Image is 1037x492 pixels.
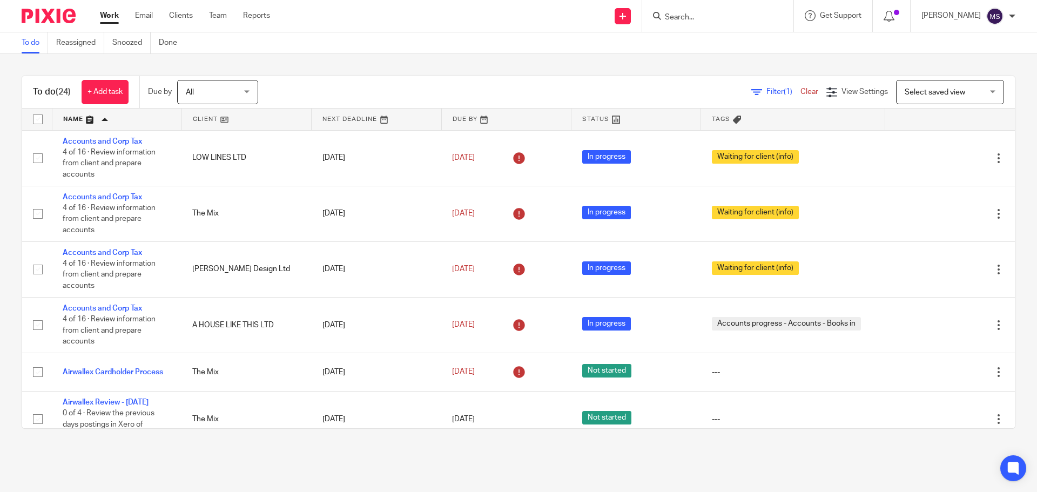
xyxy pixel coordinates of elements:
[784,88,792,96] span: (1)
[712,317,861,331] span: Accounts progress - Accounts - Books in
[582,206,631,219] span: In progress
[63,368,163,376] a: Airwallex Cardholder Process
[209,10,227,21] a: Team
[712,116,730,122] span: Tags
[169,10,193,21] a: Clients
[63,305,142,312] a: Accounts and Corp Tax
[766,88,800,96] span: Filter
[841,88,888,96] span: View Settings
[135,10,153,21] a: Email
[582,411,631,424] span: Not started
[452,321,475,328] span: [DATE]
[159,32,185,53] a: Done
[712,367,874,378] div: ---
[186,89,194,96] span: All
[312,130,441,186] td: [DATE]
[582,261,631,275] span: In progress
[148,86,172,97] p: Due by
[112,32,151,53] a: Snoozed
[181,241,311,297] td: [PERSON_NAME] Design Ltd
[56,87,71,96] span: (24)
[905,89,965,96] span: Select saved view
[712,414,874,424] div: ---
[921,10,981,21] p: [PERSON_NAME]
[712,206,799,219] span: Waiting for client (info)
[312,186,441,241] td: [DATE]
[82,80,129,104] a: + Add task
[452,368,475,376] span: [DATE]
[820,12,861,19] span: Get Support
[312,392,441,447] td: [DATE]
[664,13,761,23] input: Search
[452,415,475,423] span: [DATE]
[181,297,311,353] td: A HOUSE LIKE THIS LTD
[986,8,1004,25] img: svg%3E
[312,353,441,391] td: [DATE]
[181,186,311,241] td: The Mix
[63,260,156,289] span: 4 of 16 · Review information from client and prepare accounts
[63,315,156,345] span: 4 of 16 · Review information from client and prepare accounts
[312,241,441,297] td: [DATE]
[22,32,48,53] a: To do
[100,10,119,21] a: Work
[712,150,799,164] span: Waiting for client (info)
[452,210,475,217] span: [DATE]
[312,297,441,353] td: [DATE]
[181,130,311,186] td: LOW LINES LTD
[582,364,631,378] span: Not started
[22,9,76,23] img: Pixie
[63,138,142,145] a: Accounts and Corp Tax
[243,10,270,21] a: Reports
[582,150,631,164] span: In progress
[582,317,631,331] span: In progress
[181,353,311,391] td: The Mix
[63,204,156,234] span: 4 of 16 · Review information from client and prepare accounts
[181,392,311,447] td: The Mix
[800,88,818,96] a: Clear
[63,249,142,257] a: Accounts and Corp Tax
[63,149,156,178] span: 4 of 16 · Review information from client and prepare accounts
[56,32,104,53] a: Reassigned
[63,193,142,201] a: Accounts and Corp Tax
[452,265,475,273] span: [DATE]
[452,154,475,161] span: [DATE]
[63,399,149,406] a: Airwallex Review - [DATE]
[712,261,799,275] span: Waiting for client (info)
[33,86,71,98] h1: To do
[63,410,154,440] span: 0 of 4 · Review the previous days postings in Xero of Airwallex transactions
